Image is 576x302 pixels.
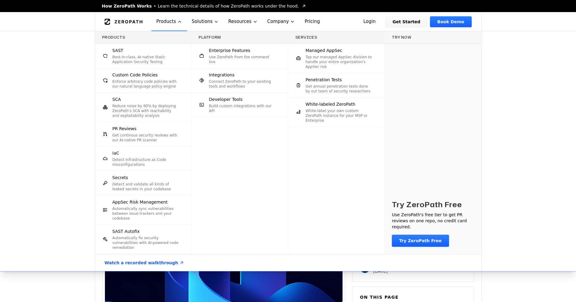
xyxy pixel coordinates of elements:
a: SASTBest-in-class, AI-native Static Application Security Testing [95,44,191,68]
span: Penetration Tests [306,77,342,83]
p: Enforce arbitrary code policies with our natural language policy engine [112,79,179,89]
p: Build custom integrations with our API [209,104,276,113]
button: Resources [223,12,262,31]
span: White-labeled ZeroPath [306,101,356,107]
p: Use ZeroPath from the command line [209,55,276,64]
span: How ZeroPath Works [102,3,152,9]
a: AppSec Risk ManagementAutomatically sync vulnerabilities between issue trackers and your codebase [95,195,191,224]
span: Learn the technical details of how ZeroPath works under the hood. [158,3,299,9]
span: Integrations [209,72,234,78]
p: Detect Infrastructure as Code misconfigurations [112,157,179,167]
a: Get Started [385,16,428,27]
h6: On this page [360,294,467,300]
p: Use ZeroPath's free tier to get PR reviews on one repo, no credit card required. [392,212,474,230]
a: PR ReviewsGet continous security reviews with our AI-native PR scanner [95,122,191,146]
a: SCAReduce noise by 90% by deploying ZeroPath's SCA with reachability and exploitability analysis [95,93,191,122]
p: Tap our managed AppSec division to handle your entire organization's AppSec risk [306,55,373,69]
h3: Products [102,35,184,40]
a: IntegrationsConnect ZeroPath to your existing tools and workflows [191,68,288,92]
a: Custom Code PoliciesEnforce arbitrary code policies with our natural language policy engine [95,68,191,92]
button: Company [262,12,300,31]
p: Automatically fix security vulnerabilities with AI-powered code remediation [112,236,179,250]
p: Detect and validate all kinds of leaked secrets in your codebase [112,182,179,191]
nav: Global [95,12,482,31]
span: Custom Code Policies [112,72,158,78]
span: AppSec Risk Management [112,199,168,205]
a: SAST AutofixAutomatically fix security vulnerabilities with AI-powered code remediation [95,225,191,254]
h3: Services [295,35,377,40]
h3: Try now [392,35,474,40]
p: Get continous security reviews with our AI-native PR scanner [112,133,179,143]
a: How ZeroPath WorksLearn the technical details of how ZeroPath works under the hood. [102,3,306,9]
p: Best-in-class, AI-native Static Application Security Testing [112,55,179,64]
a: Developer ToolsBuild custom integrations with our API [191,93,288,117]
p: Reduce noise by 90% by deploying ZeroPath's SCA with reachability and exploitability analysis [112,104,179,118]
a: Managed AppSecTap our managed AppSec division to handle your entire organization's AppSec risk [288,44,385,73]
a: Enterprise FeaturesUse ZeroPath from the command line [191,44,288,68]
span: SAST [112,47,123,53]
span: PR Reviews [112,126,137,132]
a: Watch a recorded walkthrough [97,254,192,271]
a: Pricing [300,12,325,31]
span: SAST Autofix [112,228,140,234]
a: Login [356,16,383,27]
a: Penetration TestsGet annual penetration tests done by our team of security researchers [288,73,385,97]
span: Secrets [112,175,128,181]
a: SecretsDetect and validate all kinds of leaked secrets in your codebase [95,171,191,195]
a: Try ZeroPath Free [392,235,449,247]
span: Developer Tools [209,96,242,102]
h3: Platform [199,35,281,40]
button: Solutions [187,12,223,31]
p: Connect ZeroPath to your existing tools and workflows [209,79,276,89]
button: Products [151,12,187,31]
span: IaC [112,150,119,156]
p: Get annual penetration tests done by our team of security researchers [306,84,373,94]
a: IaCDetect Infrastructure as Code misconfigurations [95,146,191,171]
span: Enterprise Features [209,47,250,53]
span: Managed AppSec [306,47,343,53]
h3: Try ZeroPath Free [392,200,462,209]
p: Automatically sync vulnerabilities between issue trackers and your codebase [112,206,179,221]
a: Book Demo [430,16,471,27]
span: SCA [112,96,121,102]
p: White-label your own custom ZeroPath instance for your MSP or Enterprise [306,108,373,123]
a: White-labeled ZeroPathWhite-label your own custom ZeroPath instance for your MSP or Enterprise [288,98,385,127]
